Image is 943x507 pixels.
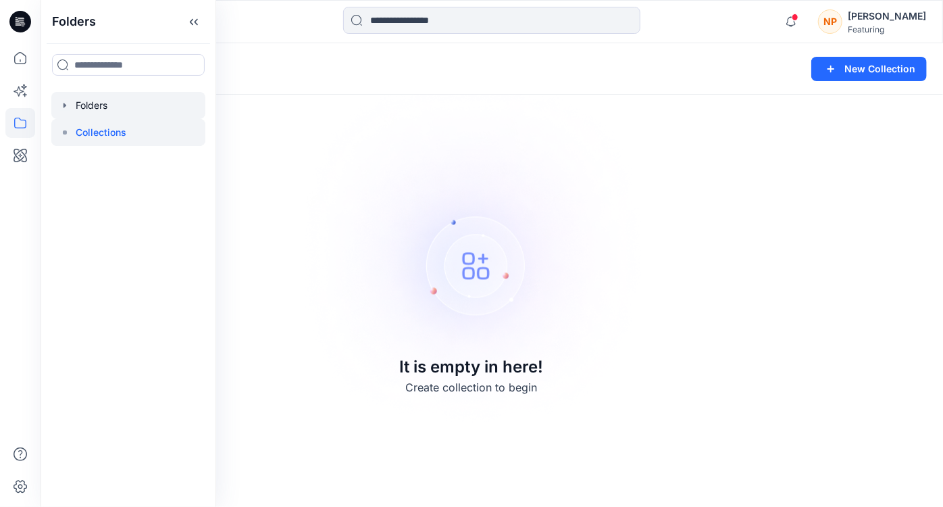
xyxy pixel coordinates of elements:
[811,57,927,81] button: New Collection
[76,124,126,141] p: Collections
[283,65,660,443] img: Empty collections page
[400,355,544,379] p: It is empty in here!
[406,379,538,395] p: Create collection to begin
[848,8,926,24] div: [PERSON_NAME]
[818,9,842,34] div: NP
[848,24,926,34] div: Featuring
